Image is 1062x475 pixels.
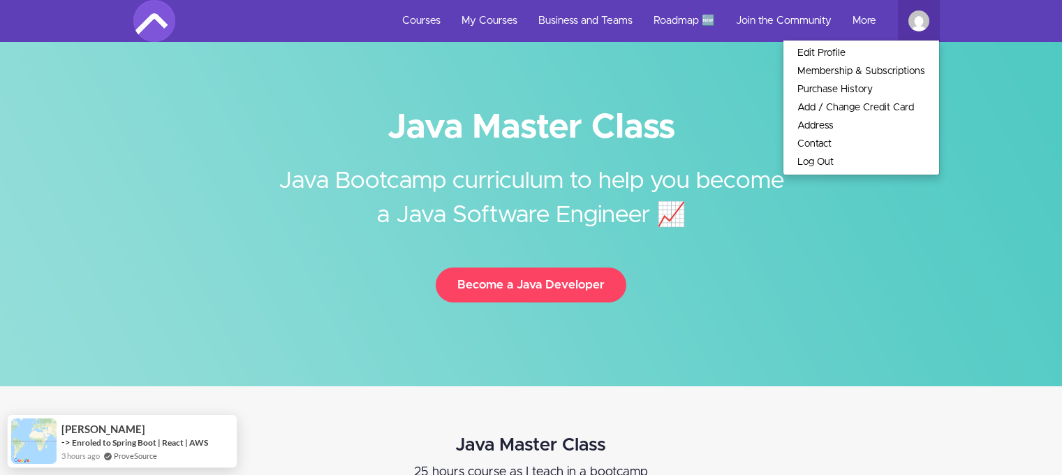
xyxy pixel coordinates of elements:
[783,117,939,135] a: Address
[61,450,100,462] span: 3 hours ago
[11,418,57,464] img: provesource social proof notification image
[114,450,157,462] a: ProveSource
[133,112,929,143] h1: Java Master Class
[783,153,939,171] a: Log Out
[783,44,939,62] a: Edit Profile
[783,62,939,80] a: Membership & Subscriptions
[61,423,145,435] span: [PERSON_NAME]
[270,143,793,233] h2: Java Bootcamp curriculum to help you become a Java Software Engineer 📈
[72,437,208,448] a: Enroled to Spring Boot | React | AWS
[783,98,939,117] a: Add / Change Credit Card
[783,135,939,153] a: Contact
[783,80,939,98] a: Purchase History
[436,268,626,302] button: Become a Java Developer
[180,435,881,455] h2: Java Master Class
[908,10,929,31] img: haifachagwey@gmail.com
[61,437,71,448] span: ->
